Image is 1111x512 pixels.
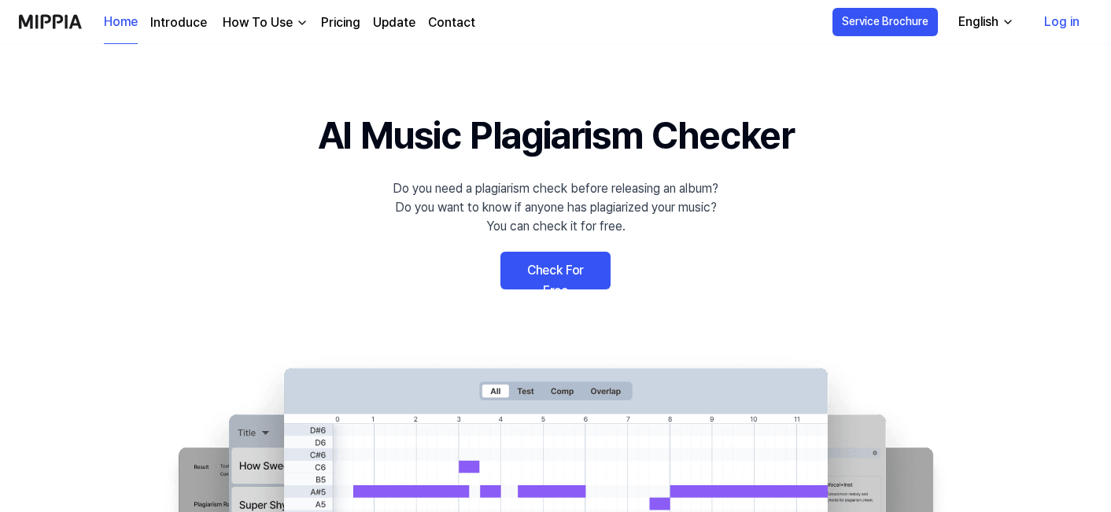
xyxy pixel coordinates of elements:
[373,13,415,32] a: Update
[832,8,938,36] button: Service Brochure
[946,6,1024,38] button: English
[150,13,207,32] a: Introduce
[955,13,1002,31] div: English
[500,252,611,289] a: Check For Free
[220,13,308,32] button: How To Use
[393,179,718,236] div: Do you need a plagiarism check before releasing an album? Do you want to know if anyone has plagi...
[296,17,308,29] img: down
[321,13,360,32] a: Pricing
[104,1,138,44] a: Home
[428,13,475,32] a: Contact
[318,107,794,164] h1: AI Music Plagiarism Checker
[220,13,296,32] div: How To Use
